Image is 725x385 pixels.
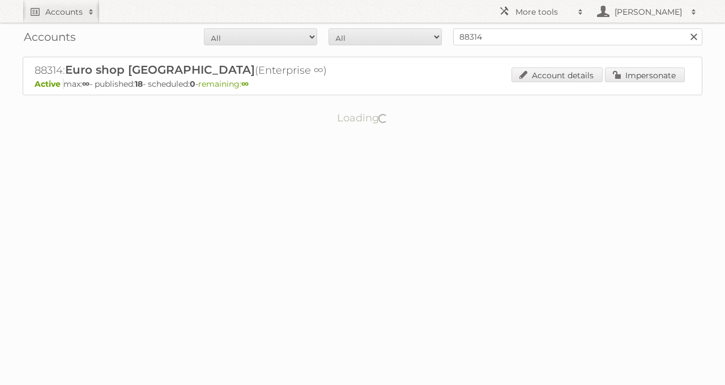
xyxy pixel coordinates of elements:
strong: 18 [135,79,143,89]
strong: ∞ [82,79,89,89]
h2: [PERSON_NAME] [612,6,685,18]
a: Impersonate [605,67,685,82]
span: Active [35,79,63,89]
h2: Accounts [45,6,83,18]
p: max: - published: - scheduled: - [35,79,690,89]
strong: 0 [190,79,195,89]
a: Account details [511,67,603,82]
span: remaining: [198,79,249,89]
p: Loading [301,107,424,129]
h2: More tools [515,6,572,18]
h2: 88314: (Enterprise ∞) [35,63,431,78]
strong: ∞ [241,79,249,89]
span: Euro shop [GEOGRAPHIC_DATA] [65,63,255,77]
